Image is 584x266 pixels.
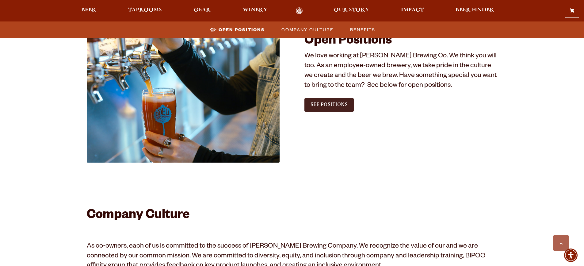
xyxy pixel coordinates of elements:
[553,235,569,251] a: Scroll to top
[206,25,268,34] a: Open Positions
[288,7,311,14] a: Odell Home
[346,25,378,34] a: Benefits
[87,34,280,163] img: Jobs_1
[350,25,375,34] span: Benefits
[190,7,215,14] a: Gear
[330,7,373,14] a: Our Story
[456,8,494,13] span: Beer Finder
[77,7,100,14] a: Beer
[194,8,211,13] span: Gear
[278,25,337,34] a: Company Culture
[397,7,428,14] a: Impact
[219,25,265,34] span: Open Positions
[239,7,271,14] a: Winery
[128,8,162,13] span: Taprooms
[401,8,424,13] span: Impact
[304,34,498,49] h2: Open Positions
[87,209,498,223] h2: Company Culture
[243,8,267,13] span: Winery
[304,98,354,112] a: See Positions
[304,52,498,91] p: We love working at [PERSON_NAME] Brewing Co. We think you will too. As an employee-owned brewery,...
[311,102,348,107] span: See Positions
[124,7,166,14] a: Taprooms
[452,7,498,14] a: Beer Finder
[281,25,334,34] span: Company Culture
[564,249,578,262] div: Accessibility Menu
[81,8,96,13] span: Beer
[334,8,369,13] span: Our Story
